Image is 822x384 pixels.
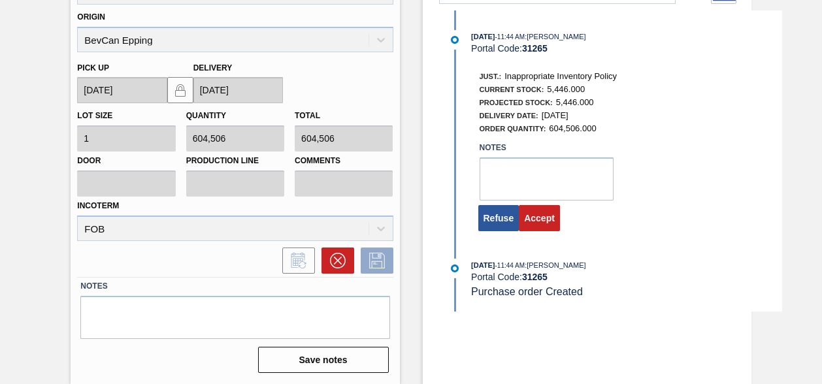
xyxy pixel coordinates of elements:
[471,33,495,40] span: [DATE]
[480,72,502,80] span: Just.:
[522,43,548,54] strong: 31265
[77,111,112,120] label: Lot size
[549,123,596,133] span: 604,506.000
[480,86,544,93] span: Current Stock:
[480,125,546,133] span: Order Quantity:
[77,201,119,210] label: Incoterm
[525,261,586,269] span: : [PERSON_NAME]
[77,152,175,170] label: Door
[77,77,167,103] input: mm/dd/yyyy
[173,82,188,98] img: locked
[315,248,354,274] div: Cancel Order
[193,63,233,72] label: Delivery
[471,261,495,269] span: [DATE]
[258,347,389,373] button: Save notes
[186,152,284,170] label: Production Line
[80,277,389,296] label: Notes
[471,272,781,282] div: Portal Code:
[295,111,320,120] label: Total
[525,33,586,40] span: : [PERSON_NAME]
[77,12,105,22] label: Origin
[495,262,525,269] span: - 11:44 AM
[186,111,226,120] label: Quantity
[295,152,393,170] label: Comments
[542,110,568,120] span: [DATE]
[354,248,393,274] div: Save Order
[478,205,519,231] button: Refuse
[471,43,781,54] div: Portal Code:
[522,272,548,282] strong: 31265
[504,71,617,81] span: Inappropriate Inventory Policy
[547,84,585,94] span: 5,446.000
[167,77,193,103] button: locked
[471,286,583,297] span: Purchase order Created
[77,63,109,72] label: Pick up
[451,264,459,272] img: atual
[519,205,560,231] button: Accept
[480,138,614,157] label: Notes
[451,36,459,44] img: atual
[276,248,315,274] div: Inform order change
[556,97,594,107] span: 5,446.000
[495,33,525,40] span: - 11:44 AM
[480,112,538,120] span: Delivery Date:
[193,77,283,103] input: mm/dd/yyyy
[480,99,553,106] span: Projected Stock:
